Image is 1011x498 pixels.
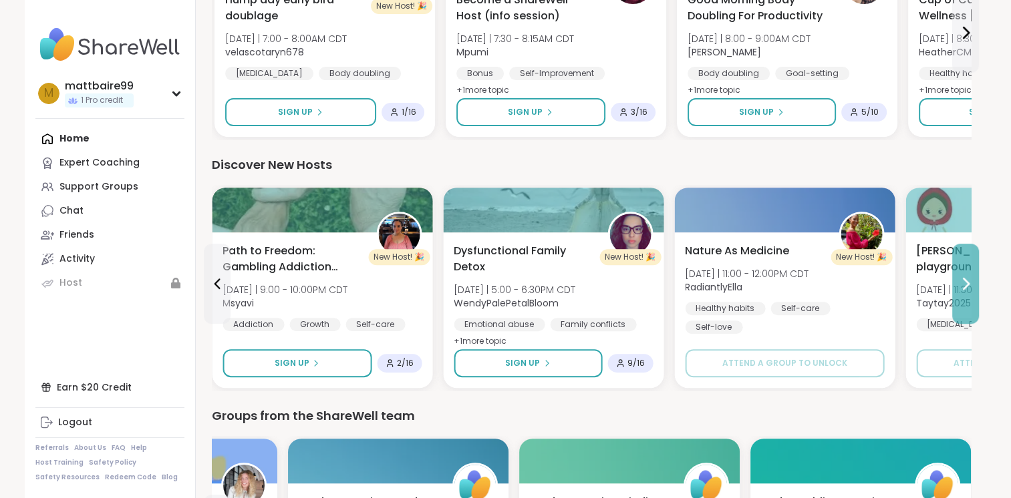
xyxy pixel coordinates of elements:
[456,45,488,59] b: Mpumi
[685,320,742,334] div: Self-love
[739,106,774,118] span: Sign Up
[223,349,372,377] button: Sign Up
[722,357,847,369] span: Attend a group to unlock
[861,107,879,117] span: 5 / 10
[35,223,184,247] a: Friends
[969,106,1004,118] span: Sign Up
[919,45,984,59] b: HeatherCM24
[59,252,95,266] div: Activity
[841,214,882,255] img: RadiantlyElla
[105,473,156,482] a: Redeem Code
[275,357,309,369] span: Sign Up
[919,67,999,80] div: Healthy habits
[89,458,136,467] a: Safety Policy
[688,45,761,59] b: [PERSON_NAME]
[831,249,892,265] div: New Host! 🎉
[688,32,811,45] span: [DATE] | 8:00 - 9:00AM CDT
[345,318,405,331] div: Self-care
[58,416,92,429] div: Logout
[688,67,770,80] div: Body doubling
[685,243,789,259] span: Nature As Medicine
[81,95,123,106] span: 1 Pro credit
[44,85,53,102] span: m
[770,302,830,315] div: Self-care
[223,283,347,296] span: [DATE] | 9:00 - 10:00PM CDT
[631,107,647,117] span: 3 / 16
[685,349,884,377] button: Attend a group to unlock
[35,175,184,199] a: Support Groups
[65,79,134,93] div: mattbaire99
[35,375,184,399] div: Earn $20 Credit
[59,156,140,170] div: Expert Coaching
[35,21,184,68] img: ShareWell Nav Logo
[223,243,362,275] span: Path to Freedom: Gambling Addiction support group
[35,247,184,271] a: Activity
[59,276,82,290] div: Host
[35,271,184,295] a: Host
[685,280,742,294] b: RadiantlyElla
[59,180,138,194] div: Support Groups
[609,214,651,255] img: WendyPalePetalBloom
[35,458,84,467] a: Host Training
[456,32,574,45] span: [DATE] | 7:30 - 8:15AM CDT
[74,443,106,453] a: About Us
[550,318,636,331] div: Family conflicts
[685,302,765,315] div: Healthy habits
[225,45,304,59] b: velascotaryn678
[225,67,313,80] div: [MEDICAL_DATA]
[35,151,184,175] a: Expert Coaching
[319,67,401,80] div: Body doubling
[456,67,504,80] div: Bonus
[289,318,340,331] div: Growth
[454,243,593,275] span: Dysfunctional Family Detox
[397,358,414,368] span: 2 / 16
[212,156,971,174] div: Discover New Hosts
[454,349,602,377] button: Sign Up
[378,214,420,255] img: Msyavi
[35,411,184,435] a: Logout
[225,98,376,126] button: Sign Up
[59,204,84,218] div: Chat
[59,228,94,242] div: Friends
[162,473,178,482] a: Blog
[627,358,645,368] span: 9 / 16
[35,199,184,223] a: Chat
[505,357,540,369] span: Sign Up
[599,249,661,265] div: New Host! 🎉
[688,98,836,126] button: Sign Up
[454,283,575,296] span: [DATE] | 5:00 - 6:30PM CDT
[278,106,313,118] span: Sign Up
[775,67,849,80] div: Goal-setting
[112,443,126,453] a: FAQ
[454,318,545,331] div: Emotional abuse
[131,443,147,453] a: Help
[223,296,254,310] b: Msyavi
[509,67,605,80] div: Self-Improvement
[456,98,605,126] button: Sign Up
[212,407,971,425] div: Groups from the ShareWell team
[35,473,100,482] a: Safety Resources
[368,249,430,265] div: New Host! 🎉
[225,32,347,45] span: [DATE] | 7:00 - 8:00AM CDT
[223,318,284,331] div: Addiction
[685,267,809,280] span: [DATE] | 11:00 - 12:00PM CDT
[508,106,543,118] span: Sign Up
[916,318,1004,331] div: [MEDICAL_DATA]
[402,107,416,117] span: 1 / 16
[454,296,559,310] b: WendyPalePetalBloom
[35,443,69,453] a: Referrals
[916,296,971,310] b: Taytay2025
